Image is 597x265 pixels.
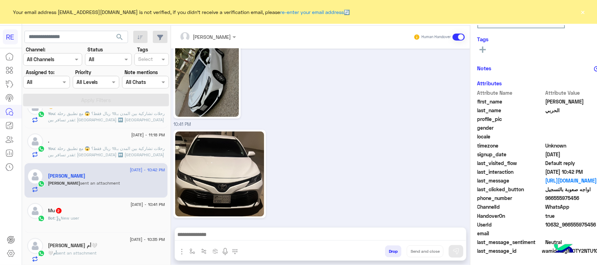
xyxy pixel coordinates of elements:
span: profile_pic [477,115,544,123]
span: HandoverOn [477,212,544,220]
img: WhatsApp [38,250,45,257]
span: You [48,146,55,151]
img: Trigger scenario [201,249,207,254]
img: defaultAdmin.png [27,238,43,254]
span: sent an attachment [80,180,120,186]
span: last_name [477,107,544,114]
small: Human Handover [422,34,451,40]
label: Priority [75,69,91,76]
span: last_clicked_button [477,186,544,193]
div: Select [137,55,153,64]
h5: Mu [48,208,62,214]
span: ChannelId [477,203,544,210]
span: first_name [477,98,544,105]
img: send voice note [221,248,229,256]
span: sent an attachment [57,250,97,256]
span: gender [477,124,544,131]
img: 2347113005684808.jpg [175,32,239,117]
button: search [111,31,128,46]
h6: Notes [477,65,492,71]
span: UserId [477,221,544,228]
button: Send and close [407,245,443,257]
button: select flow [186,245,198,257]
img: create order [213,249,218,254]
label: Tags [137,46,148,53]
button: Drop [385,245,401,257]
label: Note mentions [125,69,158,76]
span: [DATE] - 10:42 PM [130,167,165,173]
span: last_message [477,177,544,184]
div: RE [3,29,18,44]
span: timezone [477,142,544,149]
img: send attachment [178,248,186,256]
img: defaultAdmin.png [27,134,43,149]
img: WhatsApp [38,215,45,222]
img: make a call [232,249,238,255]
img: 2650727805135767.jpg [175,131,264,216]
img: send message [453,248,460,255]
span: Attribute Name [477,89,544,96]
span: locale [477,133,544,140]
button: create order [209,245,221,257]
button: Trigger scenario [198,245,209,257]
img: select flow [190,249,195,254]
img: hulul-logo.png [552,237,576,262]
label: Status [87,46,103,53]
span: last_interaction [477,168,544,176]
img: defaultAdmin.png [27,169,43,184]
span: Bot [48,215,55,221]
span: last_message_id [477,247,541,255]
img: defaultAdmin.png [27,203,43,219]
span: رحلات تشاركية بين المدن بـ19 ريال فقط؟ 😱 مع تطبيق رحلة تقدر تسافر بين: جدة ↔️ مكة جدة ↔️ الطائف ا... [48,146,165,195]
button: × [580,8,587,15]
span: Your email address [EMAIL_ADDRESS][DOMAIN_NAME] is not verified, if you didn't receive a verifica... [13,8,350,16]
img: WhatsApp [38,180,45,187]
img: WhatsApp [38,111,45,118]
span: phone_number [477,194,544,202]
span: last_visited_flow [477,159,544,167]
h6: Attributes [477,80,502,86]
span: last_message_sentiment [477,238,544,246]
h5: فيصل الحربي [48,173,86,179]
span: 10:41 PM [173,122,191,127]
span: 2 [56,208,62,214]
span: رحلات تشاركية بين المدن بـ19 ريال فقط؟ 😱 مع تطبيق رحلة تقدر تسافر بين: جدة ↔️ مكة جدة ↔️ الطائف ا... [48,111,165,160]
span: [DATE] - 11:18 PM [132,132,165,138]
span: [PERSON_NAME] [48,180,80,186]
span: [DATE] - 10:35 PM [130,236,165,243]
span: search [115,33,124,41]
label: Assigned to: [26,69,55,76]
button: Apply Filters [23,94,169,106]
h5: 🤍أم محمد 🤍 [48,243,98,249]
a: re-enter your email address [280,9,344,15]
span: signup_date [477,151,544,158]
span: 🤍أم [48,250,57,256]
span: You [48,111,55,116]
span: email [477,230,544,237]
img: WhatsApp [38,145,45,152]
span: [DATE] - 10:41 PM [131,201,165,208]
h5: . [48,138,50,144]
span: : New user [55,215,79,221]
label: Channel: [26,46,45,53]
